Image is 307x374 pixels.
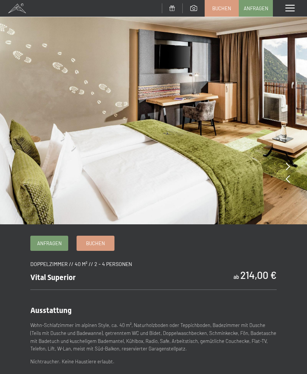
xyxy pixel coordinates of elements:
span: Ausstattung [30,306,72,315]
a: Anfragen [239,0,273,16]
span: Anfragen [244,5,268,12]
a: Anfragen [31,236,68,250]
span: Buchen [212,5,231,12]
p: Wohn-Schlafzimmer im alpinen Style, ca. 40 m², Naturholzboden oder Teppichboden, Badezimmer mit D... [30,321,277,353]
a: Buchen [77,236,114,250]
span: Buchen [86,240,105,247]
p: Nichtraucher. Keine Haustiere erlaubt. [30,358,277,366]
span: Vital Superior [30,273,76,282]
span: Doppelzimmer // 40 m² // 2 - 4 Personen [30,261,132,267]
span: Anfragen [37,240,62,247]
a: Buchen [205,0,238,16]
span: ab [233,274,239,280]
b: 214,00 € [240,269,277,281]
